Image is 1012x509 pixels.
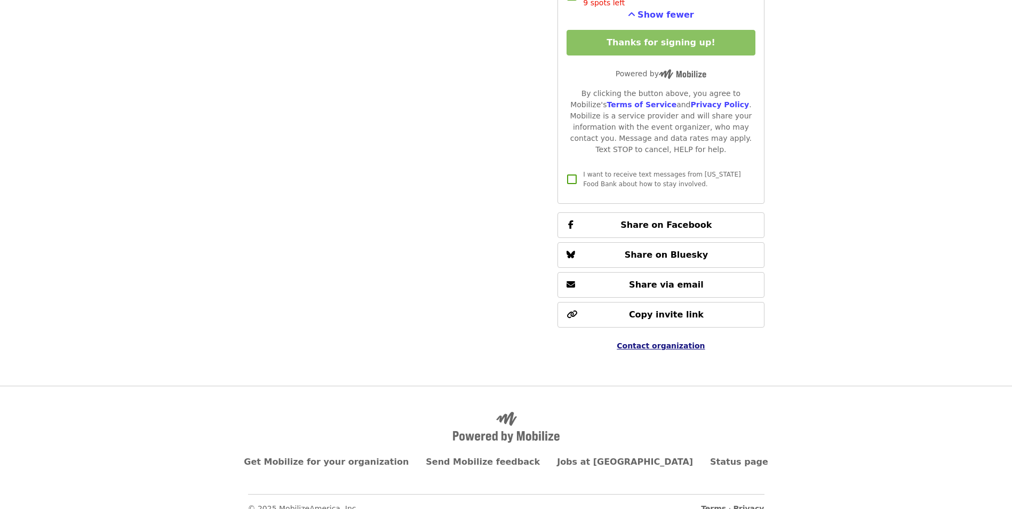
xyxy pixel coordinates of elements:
button: Thanks for signing up! [567,30,755,55]
button: See more timeslots [628,9,694,21]
a: Terms of Service [607,100,676,109]
a: Privacy Policy [690,100,749,109]
a: Get Mobilize for your organization [244,457,409,467]
button: Share on Facebook [557,212,764,238]
button: Share on Bluesky [557,242,764,268]
div: By clicking the button above, you agree to Mobilize's and . Mobilize is a service provider and wi... [567,88,755,155]
span: Copy invite link [629,309,704,320]
span: Show fewer [638,10,694,20]
span: Share on Bluesky [625,250,708,260]
nav: Primary footer navigation [248,456,764,468]
span: Share via email [629,280,704,290]
a: Contact organization [617,341,705,350]
img: Powered by Mobilize [659,69,706,79]
span: Powered by [616,69,706,78]
span: I want to receive text messages from [US_STATE] Food Bank about how to stay involved. [583,171,740,188]
img: Powered by Mobilize [453,412,560,443]
a: Jobs at [GEOGRAPHIC_DATA] [557,457,693,467]
a: Status page [710,457,768,467]
button: Share via email [557,272,764,298]
button: Copy invite link [557,302,764,328]
a: Send Mobilize feedback [426,457,540,467]
span: Share on Facebook [620,220,712,230]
